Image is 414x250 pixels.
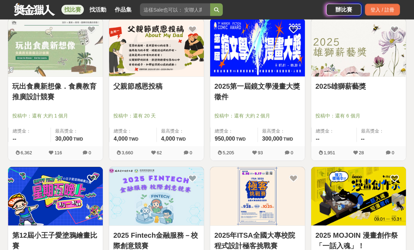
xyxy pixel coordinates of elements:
span: 0 [392,150,394,156]
span: 300,000 [262,136,282,142]
a: 作品集 [112,5,134,15]
a: 找活動 [87,5,109,15]
span: 1,951 [324,150,335,156]
span: 30,000 [55,136,72,142]
span: 最高獎金： [262,128,301,135]
span: TWD [129,137,138,142]
span: 0 [88,150,91,156]
span: 投稿中：還有 大約 1 個月 [12,113,99,120]
img: Cover Image [109,19,204,77]
span: TWD [73,137,83,142]
span: 116 [54,150,62,156]
span: 0 [291,150,293,156]
input: 這樣Sale也可以： 安聯人壽創意銷售法募集 [140,4,210,16]
span: 4,000 [114,136,128,142]
span: 最高獎金： [361,128,402,135]
span: -- [13,136,16,142]
img: Cover Image [109,167,204,226]
span: 最高獎金： [55,128,99,135]
span: TWD [283,137,293,142]
span: 950,000 [215,136,235,142]
span: 總獎金： [13,128,46,135]
a: 找比賽 [61,5,84,15]
span: 5,205 [223,150,234,156]
img: Cover Image [311,19,406,77]
span: 3,660 [122,150,133,156]
a: 2025第一屆鏡文學漫畫大獎徵件 [214,81,301,102]
span: 93 [258,150,263,156]
a: 玩出食農新想像．食農教育推廣設計競賽 [12,81,99,102]
span: 6,362 [21,150,32,156]
a: 辦比賽 [326,4,361,16]
div: 登入 / 註冊 [365,4,400,16]
span: 最高獎金： [161,128,200,135]
a: 2025雄獅薪藝獎 [315,81,402,92]
img: Cover Image [210,19,305,77]
img: Cover Image [8,167,103,226]
span: 28 [359,150,364,156]
a: 父親節感恩投稿 [113,81,200,92]
span: 總獎金： [215,128,253,135]
img: Cover Image [311,167,406,226]
span: 62 [157,150,162,156]
span: -- [316,136,320,142]
span: TWD [176,137,186,142]
span: 投稿中：還有 大約 2 個月 [214,113,301,120]
span: 投稿中：還有 20 天 [113,113,200,120]
img: Cover Image [8,19,103,77]
span: 0 [189,150,192,156]
span: 4,000 [161,136,175,142]
span: 總獎金： [316,128,352,135]
span: -- [361,136,365,142]
span: TWD [236,137,246,142]
span: 投稿中：還有 6 個月 [315,113,402,120]
img: Cover Image [210,167,305,226]
span: 總獎金： [114,128,152,135]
